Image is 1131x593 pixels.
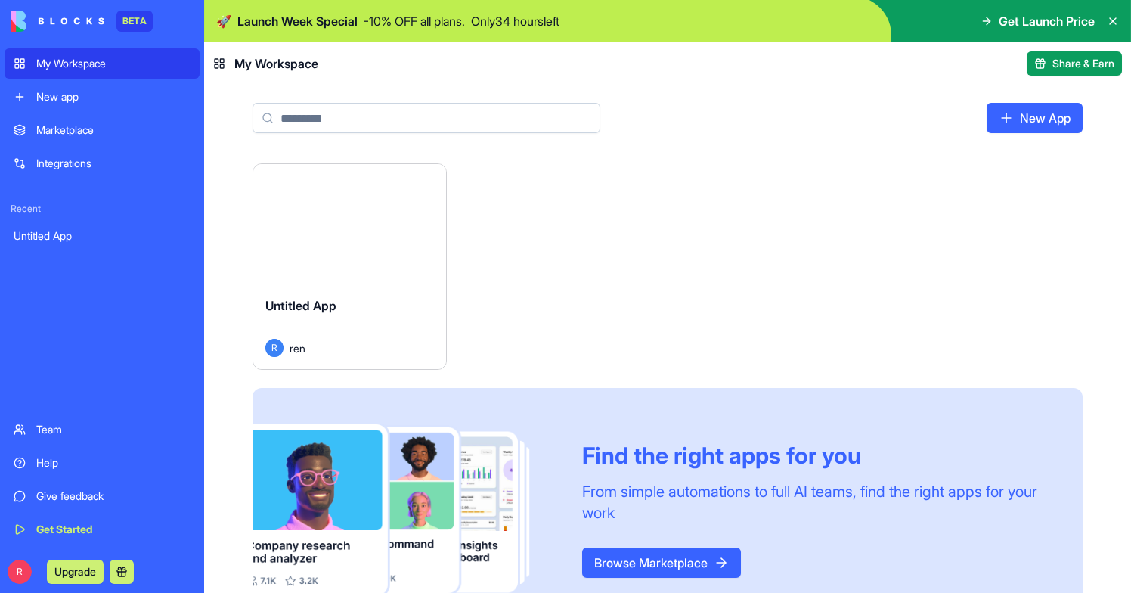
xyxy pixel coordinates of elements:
[237,12,358,30] span: Launch Week Special
[5,115,200,145] a: Marketplace
[36,89,191,104] div: New app
[265,298,336,313] span: Untitled App
[582,548,741,578] a: Browse Marketplace
[290,340,305,356] span: ren
[5,221,200,251] a: Untitled App
[582,481,1046,523] div: From simple automations to full AI teams, find the right apps for your work
[36,56,191,71] div: My Workspace
[999,12,1095,30] span: Get Launch Price
[8,560,32,584] span: R
[36,156,191,171] div: Integrations
[265,339,284,357] span: R
[5,514,200,545] a: Get Started
[253,163,447,370] a: Untitled AppRren
[5,448,200,478] a: Help
[1027,51,1122,76] button: Share & Earn
[47,560,104,584] button: Upgrade
[36,422,191,437] div: Team
[36,455,191,470] div: Help
[36,522,191,537] div: Get Started
[216,12,231,30] span: 🚀
[582,442,1046,469] div: Find the right apps for you
[14,228,191,244] div: Untitled App
[36,123,191,138] div: Marketplace
[5,148,200,179] a: Integrations
[5,481,200,511] a: Give feedback
[11,11,153,32] a: BETA
[5,414,200,445] a: Team
[5,48,200,79] a: My Workspace
[11,11,104,32] img: logo
[987,103,1083,133] a: New App
[471,12,559,30] p: Only 34 hours left
[5,82,200,112] a: New app
[36,489,191,504] div: Give feedback
[5,203,200,215] span: Recent
[1052,56,1114,71] span: Share & Earn
[364,12,465,30] p: - 10 % OFF all plans.
[234,54,318,73] span: My Workspace
[116,11,153,32] div: BETA
[47,564,104,579] a: Upgrade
